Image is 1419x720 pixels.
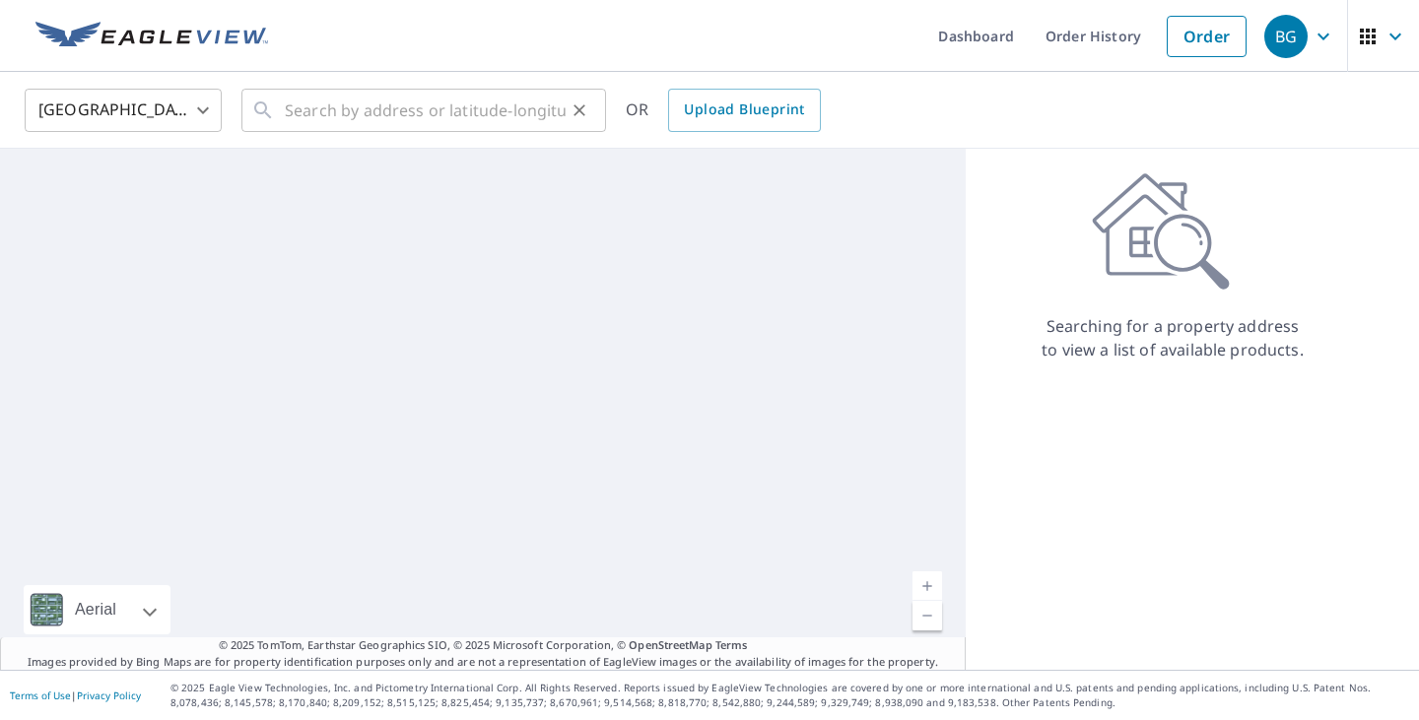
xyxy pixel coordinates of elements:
div: Aerial [24,585,170,634]
a: Order [1167,16,1247,57]
a: Privacy Policy [77,688,141,702]
span: Upload Blueprint [684,98,804,122]
img: EV Logo [35,22,268,51]
input: Search by address or latitude-longitude [285,83,566,138]
p: | [10,689,141,701]
div: Aerial [69,585,122,634]
a: Current Level 5, Zoom Out [912,601,942,630]
a: Terms of Use [10,688,71,702]
button: Clear [566,97,593,124]
span: © 2025 TomTom, Earthstar Geographics SIO, © 2025 Microsoft Corporation, © [219,637,748,654]
a: Terms [715,637,748,652]
a: Upload Blueprint [668,89,820,132]
p: Searching for a property address to view a list of available products. [1041,314,1305,361]
a: OpenStreetMap [629,637,711,652]
div: BG [1264,15,1308,58]
div: [GEOGRAPHIC_DATA] [25,83,222,138]
div: OR [626,89,821,132]
p: © 2025 Eagle View Technologies, Inc. and Pictometry International Corp. All Rights Reserved. Repo... [170,681,1409,710]
a: Current Level 5, Zoom In [912,571,942,601]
